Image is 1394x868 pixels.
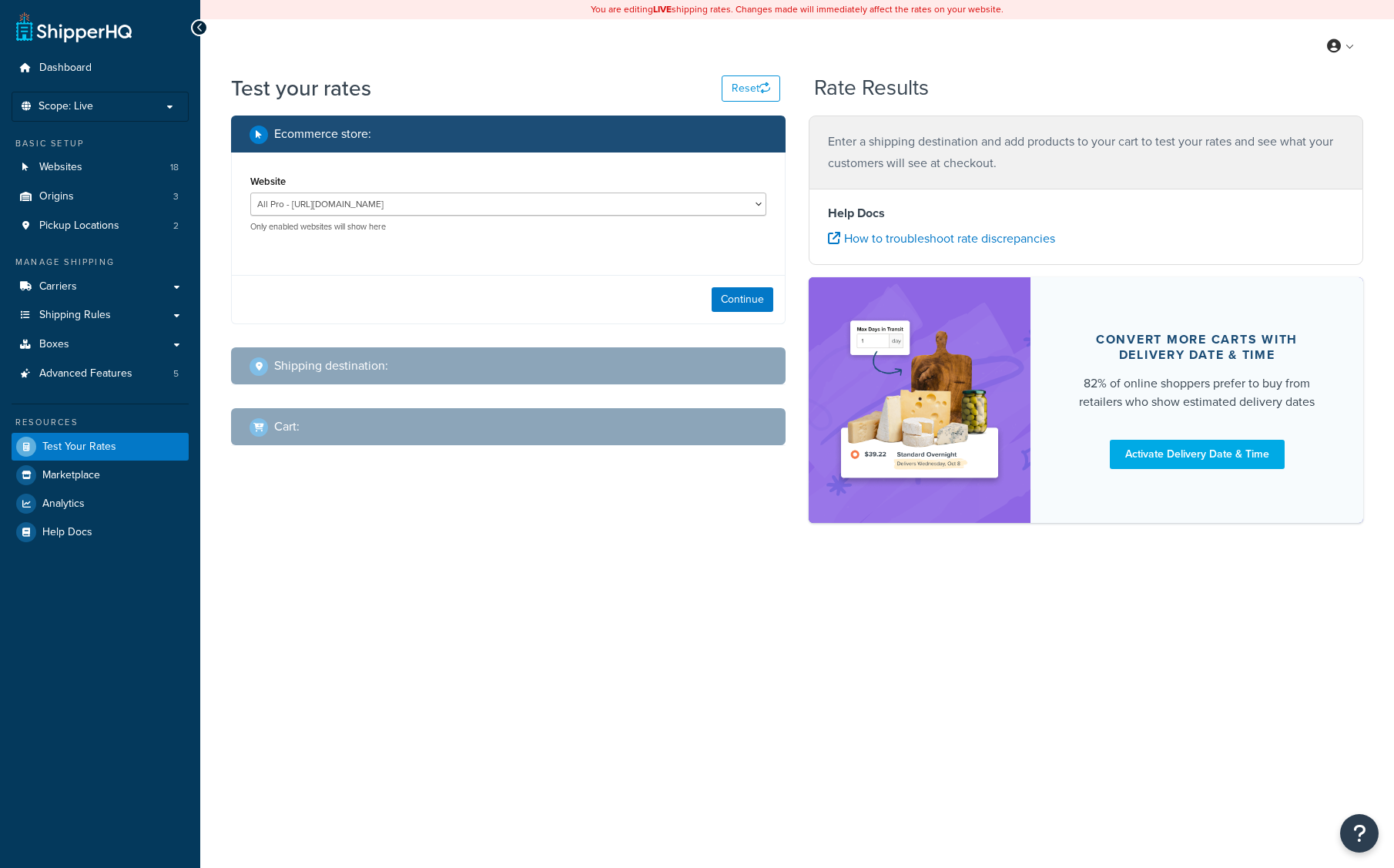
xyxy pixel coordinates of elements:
[832,300,1007,500] img: feature-image-ddt-36eae7f7280da8017bfb280eaccd9c446f90b1fe08728e4019434db127062ab4.png
[42,469,100,482] span: Marketplace
[12,137,189,150] div: Basic Setup
[170,161,179,174] span: 18
[12,183,189,211] li: Origins
[828,230,1055,247] a: How to troubleshoot rate discrepancies
[712,287,773,312] button: Continue
[12,301,189,330] a: Shipping Rules
[39,280,77,293] span: Carriers
[173,367,179,380] span: 5
[39,367,132,380] span: Advanced Features
[12,54,189,82] a: Dashboard
[173,220,179,233] span: 2
[12,330,189,359] a: Boxes
[173,190,179,203] span: 3
[274,359,388,373] h2: Shipping destination :
[274,127,371,141] h2: Ecommerce store :
[250,221,766,233] p: Only enabled websites will show here
[39,161,82,174] span: Websites
[39,338,69,351] span: Boxes
[12,518,189,546] a: Help Docs
[231,73,371,103] h1: Test your rates
[653,2,672,16] b: LIVE
[722,75,780,102] button: Reset
[1340,814,1379,853] button: Open Resource Center
[12,183,189,211] a: Origins3
[828,131,1344,174] p: Enter a shipping destination and add products to your cart to test your rates and see what your c...
[39,100,93,113] span: Scope: Live
[12,360,189,388] li: Advanced Features
[12,212,189,240] a: Pickup Locations2
[274,420,300,434] h2: Cart :
[1067,332,1326,363] div: Convert more carts with delivery date & time
[39,309,111,322] span: Shipping Rules
[12,212,189,240] li: Pickup Locations
[39,190,74,203] span: Origins
[42,526,92,539] span: Help Docs
[12,360,189,388] a: Advanced Features5
[39,62,92,75] span: Dashboard
[42,498,85,511] span: Analytics
[12,153,189,182] a: Websites18
[12,433,189,461] a: Test Your Rates
[12,416,189,429] div: Resources
[250,176,286,187] label: Website
[39,220,119,233] span: Pickup Locations
[12,256,189,269] div: Manage Shipping
[1067,374,1326,411] div: 82% of online shoppers prefer to buy from retailers who show estimated delivery dates
[1110,440,1285,469] a: Activate Delivery Date & Time
[814,76,929,100] h2: Rate Results
[12,153,189,182] li: Websites
[12,490,189,518] a: Analytics
[12,273,189,301] a: Carriers
[12,461,189,489] a: Marketplace
[42,441,116,454] span: Test Your Rates
[828,204,1344,223] h4: Help Docs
